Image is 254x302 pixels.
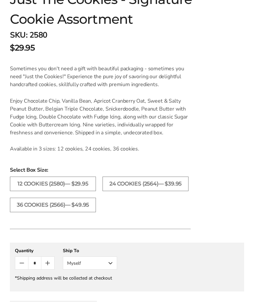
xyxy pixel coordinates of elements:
button: Count minus [15,257,28,269]
div: Ship To [63,248,117,254]
input: Quantity [28,257,41,269]
span: 2580 [29,30,47,40]
gfm-form: New recipient [10,243,244,291]
label: 12 COOKIES (2580)— $29.95 [10,177,96,191]
button: Myself [63,256,117,270]
p: Available in 3 sizes: 12 cookies, 24 cookies, 36 cookies. [10,145,191,153]
label: 36 COOKIES (2566)— $49.95 [10,198,96,212]
span: Select Box Size: [10,166,244,174]
div: *Shipping address will be collected at checkout [15,275,239,281]
label: 24 COOKIES (2564)— $39.95 [103,177,189,191]
div: Quantity [15,248,55,254]
strong: SKU: [10,30,27,40]
p: Enjoy Chocolate Chip, Vanilla Bean, Apricot Cranberry Oat, Sweet & Salty Peanut Butter, Belgian T... [10,97,191,137]
span: $29.95 [10,42,35,54]
p: Sometimes you don't need a gift with beautiful packaging - sometimes you need "Just the Cookies!"... [10,65,191,88]
button: Count plus [41,257,54,269]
